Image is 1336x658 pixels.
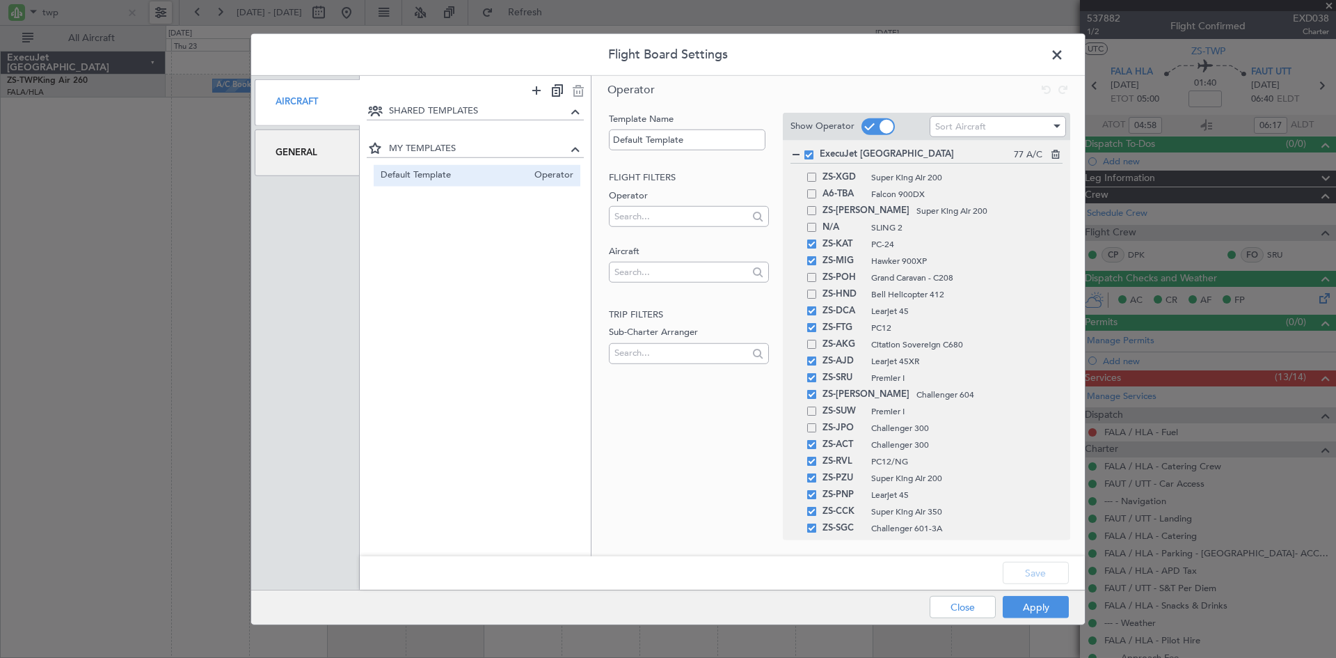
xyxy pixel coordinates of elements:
[871,304,1063,317] span: Learjet 45
[822,453,864,469] span: ZS-RVL
[871,237,1063,250] span: PC-24
[871,338,1063,350] span: Citation Sovereign C680
[1014,148,1042,162] span: 77 A/C
[822,386,909,402] span: ZS-[PERSON_NAME]
[871,455,1063,467] span: PC12/NG
[822,436,864,453] span: ZS-ACT
[871,371,1063,384] span: Premier I
[822,185,864,202] span: A6-TBA
[822,252,864,269] span: ZS-MIG
[871,488,1063,501] span: Learjet 45
[930,596,996,618] button: Close
[822,336,864,352] span: ZS-AKG
[822,202,909,219] span: ZS-[PERSON_NAME]
[822,352,864,369] span: ZS-AJD
[614,261,747,282] input: Search...
[822,319,864,336] span: ZS-FTG
[822,536,864,553] span: G-SYLJ
[527,169,573,183] span: Operator
[822,519,864,536] span: ZS-SGC
[822,369,864,386] span: ZS-SRU
[822,302,864,319] span: ZS-DCA
[609,244,768,258] label: Aircraft
[871,254,1063,267] span: Hawker 900XP
[871,271,1063,283] span: Grand Caravan - C208
[935,120,986,133] span: Sort Aircraft
[871,321,1063,334] span: PC12
[1003,596,1069,618] button: Apply
[871,538,1063,551] span: Legacy 600
[822,469,864,486] span: ZS-PZU
[822,269,864,285] span: ZS-POH
[790,120,854,134] label: Show Operator
[255,79,360,125] div: Aircraft
[389,142,568,156] span: MY TEMPLATES
[381,169,528,183] span: Default Template
[609,326,768,340] label: Sub-Charter Arranger
[916,204,1063,217] span: Super King Air 200
[389,104,568,118] span: SHARED TEMPLATES
[871,288,1063,300] span: Bell Helicopter 412
[822,219,864,235] span: N/A
[871,405,1063,417] span: Premier I
[822,285,864,302] span: ZS-HND
[822,503,864,519] span: ZS-CCK
[609,112,768,126] label: Template Name
[871,522,1063,534] span: Challenger 601-3A
[822,169,864,185] span: ZS-XGD
[251,33,1085,75] header: Flight Board Settings
[916,388,1063,400] span: Challenger 604
[822,486,864,503] span: ZS-PNP
[871,471,1063,484] span: Super King Air 200
[255,130,360,176] div: General
[614,343,747,363] input: Search...
[820,148,1014,162] span: ExecuJet [GEOGRAPHIC_DATA]
[871,354,1063,367] span: Learjet 45XR
[871,221,1063,233] span: SLING 2
[822,235,864,252] span: ZS-KAT
[871,171,1063,183] span: Super King Air 200
[614,205,747,226] input: Search...
[822,402,864,419] span: ZS-SUW
[871,187,1063,200] span: Falcon 900DX
[871,421,1063,434] span: Challenger 300
[609,308,768,322] h2: Trip filters
[871,505,1063,517] span: Super King Air 350
[871,438,1063,451] span: Challenger 300
[607,81,655,97] span: Operator
[822,419,864,436] span: ZS-JPO
[609,171,768,185] h2: Flight filters
[609,189,768,203] label: Operator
